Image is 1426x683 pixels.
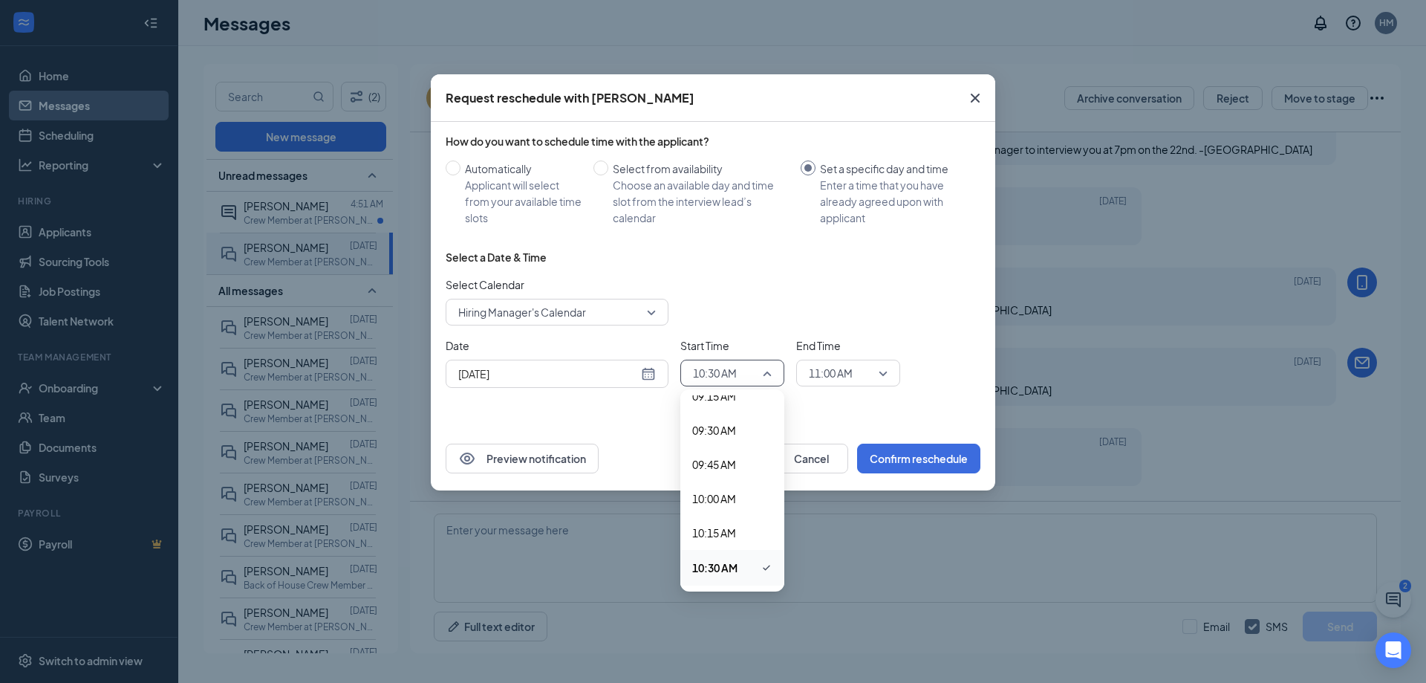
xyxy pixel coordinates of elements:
button: EyePreview notification [446,444,599,473]
div: Applicant will select from your available time slots [465,177,582,226]
button: Confirm reschedule [857,444,980,473]
span: 11:00 AM [809,362,853,384]
span: 10:15 AM [692,525,736,541]
div: Set a specific day and time [820,161,968,177]
div: Select a Date & Time [446,250,547,265]
span: 10:30 AM [693,362,737,384]
span: End Time [796,337,900,354]
div: Automatically [465,161,582,177]
div: Choose an available day and time slot from the interview lead’s calendar [613,177,789,226]
span: 09:30 AM [692,422,736,438]
input: Sep 23, 2025 [458,366,638,382]
div: Enter a time that you have already agreed upon with applicant [820,177,968,226]
button: Cancel [774,444,848,473]
span: 09:45 AM [692,456,736,473]
div: How do you want to schedule time with the applicant? [446,134,980,149]
div: Select from availability [613,161,789,177]
button: Close [955,74,995,122]
span: 10:00 AM [692,491,736,507]
div: Request reschedule with [PERSON_NAME] [446,90,694,106]
svg: Eye [458,450,476,467]
span: 10:30 AM [692,560,738,576]
span: Select Calendar [446,276,668,293]
span: Date [446,337,668,354]
div: Open Intercom Messenger [1375,632,1411,668]
span: Start Time [680,337,784,354]
span: Hiring Manager's Calendar [458,301,586,323]
svg: Cross [966,89,984,107]
span: 09:15 AM [692,388,736,404]
svg: Checkmark [761,559,772,577]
